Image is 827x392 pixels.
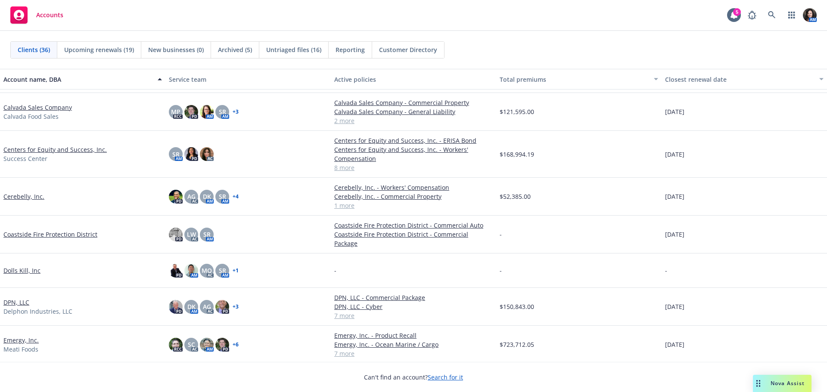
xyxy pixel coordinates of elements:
[665,192,684,201] span: [DATE]
[496,69,662,90] button: Total premiums
[334,331,493,340] a: Emergy, Inc. - Product Recall
[753,375,811,392] button: Nova Assist
[3,103,72,112] a: Calvada Sales Company
[3,307,72,316] span: Delphon Industries, LLC
[184,264,198,278] img: photo
[36,12,63,19] span: Accounts
[233,304,239,309] a: + 3
[334,201,493,210] a: 1 more
[169,264,183,278] img: photo
[665,266,667,275] span: -
[203,302,211,311] span: AG
[771,380,805,387] span: Nova Assist
[172,150,180,159] span: SR
[743,6,761,24] a: Report a Bug
[334,311,493,320] a: 7 more
[500,192,531,201] span: $52,385.00
[334,163,493,172] a: 8 more
[331,69,496,90] button: Active policies
[334,136,493,145] a: Centers for Equity and Success, Inc. - ERISA Bond
[3,154,47,163] span: Success Center
[334,340,493,349] a: Emergy, Inc. - Ocean Marine / Cargo
[783,6,800,24] a: Switch app
[665,107,684,116] span: [DATE]
[64,45,134,54] span: Upcoming renewals (19)
[3,345,38,354] span: Meati Foods
[184,105,198,119] img: photo
[187,230,196,239] span: LW
[233,342,239,347] a: + 6
[200,338,214,352] img: photo
[334,183,493,192] a: Cerebelly, Inc. - Workers' Compensation
[364,373,463,382] span: Can't find an account?
[500,230,502,239] span: -
[500,302,534,311] span: $150,843.00
[665,340,684,349] span: [DATE]
[334,293,493,302] a: DPN, LLC - Commercial Package
[219,192,226,201] span: SR
[169,338,183,352] img: photo
[187,192,196,201] span: AG
[500,266,502,275] span: -
[3,266,40,275] a: Dolls Kill, Inc
[334,266,336,275] span: -
[233,109,239,114] a: + 3
[334,145,493,163] a: Centers for Equity and Success, Inc. - Workers' Compensation
[219,107,226,116] span: SR
[763,6,780,24] a: Search
[662,69,827,90] button: Closest renewal date
[500,340,534,349] span: $723,712.05
[3,230,97,239] a: Coastside Fire Protection District
[169,190,183,204] img: photo
[334,221,493,230] a: Coastside Fire Protection District - Commercial Auto
[334,75,493,84] div: Active policies
[500,150,534,159] span: $168,994.19
[148,45,204,54] span: New businesses (0)
[665,75,814,84] div: Closest renewal date
[665,150,684,159] span: [DATE]
[733,8,741,16] div: 5
[200,147,214,161] img: photo
[665,302,684,311] span: [DATE]
[18,45,50,54] span: Clients (36)
[334,349,493,358] a: 7 more
[233,268,239,273] a: + 1
[215,338,229,352] img: photo
[169,75,327,84] div: Service team
[187,302,196,311] span: DK
[665,230,684,239] span: [DATE]
[334,302,493,311] a: DPN, LLC - Cyber
[169,300,183,314] img: photo
[7,3,67,27] a: Accounts
[200,105,214,119] img: photo
[219,266,226,275] span: SR
[203,230,211,239] span: SR
[3,336,39,345] a: Emergy, Inc.
[165,69,331,90] button: Service team
[3,75,152,84] div: Account name, DBA
[334,192,493,201] a: Cerebelly, Inc. - Commercial Property
[500,75,649,84] div: Total premiums
[379,45,437,54] span: Customer Directory
[428,373,463,381] a: Search for it
[336,45,365,54] span: Reporting
[202,266,212,275] span: MQ
[184,147,198,161] img: photo
[3,145,107,154] a: Centers for Equity and Success, Inc.
[266,45,321,54] span: Untriaged files (16)
[233,194,239,199] a: + 4
[169,228,183,241] img: photo
[803,8,817,22] img: photo
[3,112,59,121] span: Calvada Food Sales
[753,375,764,392] div: Drag to move
[334,230,493,248] a: Coastside Fire Protection District - Commercial Package
[334,98,493,107] a: Calvada Sales Company - Commercial Property
[334,107,493,116] a: Calvada Sales Company - General Liability
[3,298,29,307] a: DPN, LLC
[188,340,195,349] span: SC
